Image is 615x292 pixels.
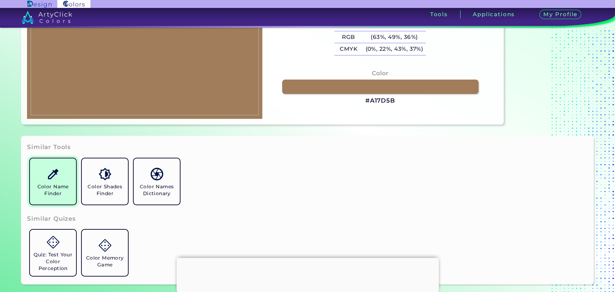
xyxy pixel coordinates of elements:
h3: #A17D5B [365,96,395,105]
h5: CMYK [334,43,362,55]
h5: RGB [334,31,362,43]
img: icon_game.svg [99,239,111,252]
img: icon_color_shades.svg [99,168,111,180]
a: Quiz: Test Your Color Perception [27,227,79,279]
h5: Color Shades Finder [85,183,125,197]
h4: Color [372,68,388,78]
h5: (0%, 22%, 43%, 37%) [363,43,426,55]
img: icon_game.svg [47,236,59,248]
a: Color Names Dictionary [131,156,183,207]
img: icon_color_name_finder.svg [47,168,59,180]
a: Color Name Finder [27,156,79,207]
h3: Tools [430,12,447,17]
iframe: Advertisement [177,258,439,290]
h3: Applications [473,12,515,17]
h5: Quiz: Test Your Color Perception [33,251,73,272]
h5: Color Names Dictionary [137,183,177,197]
img: ArtyClick Design logo [27,1,52,8]
h5: Color Memory Game [85,255,125,268]
h3: Similar Quizes [27,215,76,223]
img: logo_artyclick_colors_white.svg [22,11,72,24]
a: Color Memory Game [79,227,131,279]
h3: My Profile [539,10,581,19]
h3: Similar Tools [27,143,71,152]
a: Color Shades Finder [79,156,131,207]
h5: (63%, 49%, 36%) [363,31,426,43]
img: icon_color_names_dictionary.svg [151,168,163,180]
h5: Color Name Finder [33,183,73,197]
